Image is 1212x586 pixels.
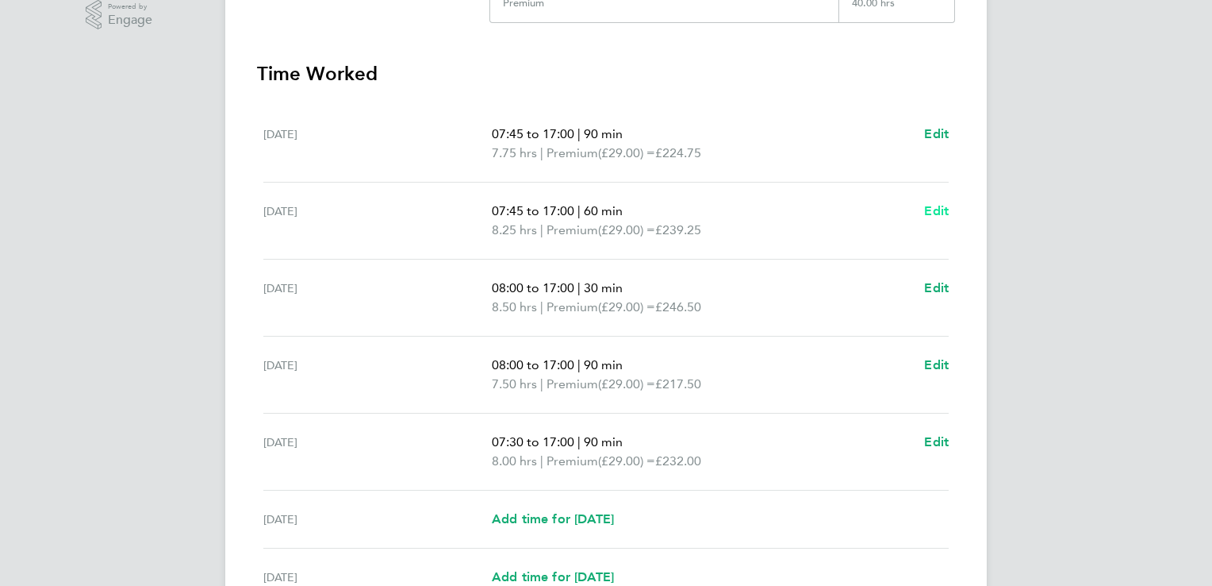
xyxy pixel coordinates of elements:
div: [DATE] [263,356,492,394]
div: [DATE] [263,433,492,471]
span: Edit [924,203,949,218]
span: £224.75 [655,145,701,160]
span: £232.00 [655,453,701,468]
span: Edit [924,434,949,449]
a: Add time for [DATE] [492,510,614,529]
span: | [577,434,581,449]
span: Premium [547,298,598,317]
span: Add time for [DATE] [492,569,614,584]
span: 08:00 to 17:00 [492,280,574,295]
span: Engage [108,13,152,27]
span: 60 min [584,203,623,218]
div: [DATE] [263,510,492,529]
span: Edit [924,126,949,141]
span: £239.25 [655,222,701,237]
span: | [577,357,581,372]
span: | [577,126,581,141]
span: (£29.00) = [598,145,655,160]
span: 8.00 hrs [492,453,537,468]
span: Premium [547,375,598,394]
span: (£29.00) = [598,453,655,468]
span: £246.50 [655,299,701,314]
span: 30 min [584,280,623,295]
span: Edit [924,280,949,295]
a: Edit [924,433,949,452]
span: Premium [547,144,598,163]
span: 8.25 hrs [492,222,537,237]
span: Add time for [DATE] [492,511,614,526]
span: 7.50 hrs [492,376,537,391]
span: (£29.00) = [598,376,655,391]
span: £217.50 [655,376,701,391]
a: Edit [924,202,949,221]
span: Edit [924,357,949,372]
span: 07:45 to 17:00 [492,126,574,141]
span: 8.50 hrs [492,299,537,314]
div: [DATE] [263,202,492,240]
span: 7.75 hrs [492,145,537,160]
span: 90 min [584,126,623,141]
span: 90 min [584,357,623,372]
span: | [540,453,543,468]
span: | [540,222,543,237]
span: | [577,203,581,218]
span: 08:00 to 17:00 [492,357,574,372]
h3: Time Worked [257,61,955,87]
span: | [577,280,581,295]
span: | [540,299,543,314]
a: Edit [924,356,949,375]
span: (£29.00) = [598,299,655,314]
div: [DATE] [263,279,492,317]
div: [DATE] [263,125,492,163]
a: Edit [924,125,949,144]
span: Premium [547,452,598,471]
span: Premium [547,221,598,240]
span: | [540,376,543,391]
span: 07:45 to 17:00 [492,203,574,218]
span: | [540,145,543,160]
span: (£29.00) = [598,222,655,237]
a: Edit [924,279,949,298]
span: 07:30 to 17:00 [492,434,574,449]
span: 90 min [584,434,623,449]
